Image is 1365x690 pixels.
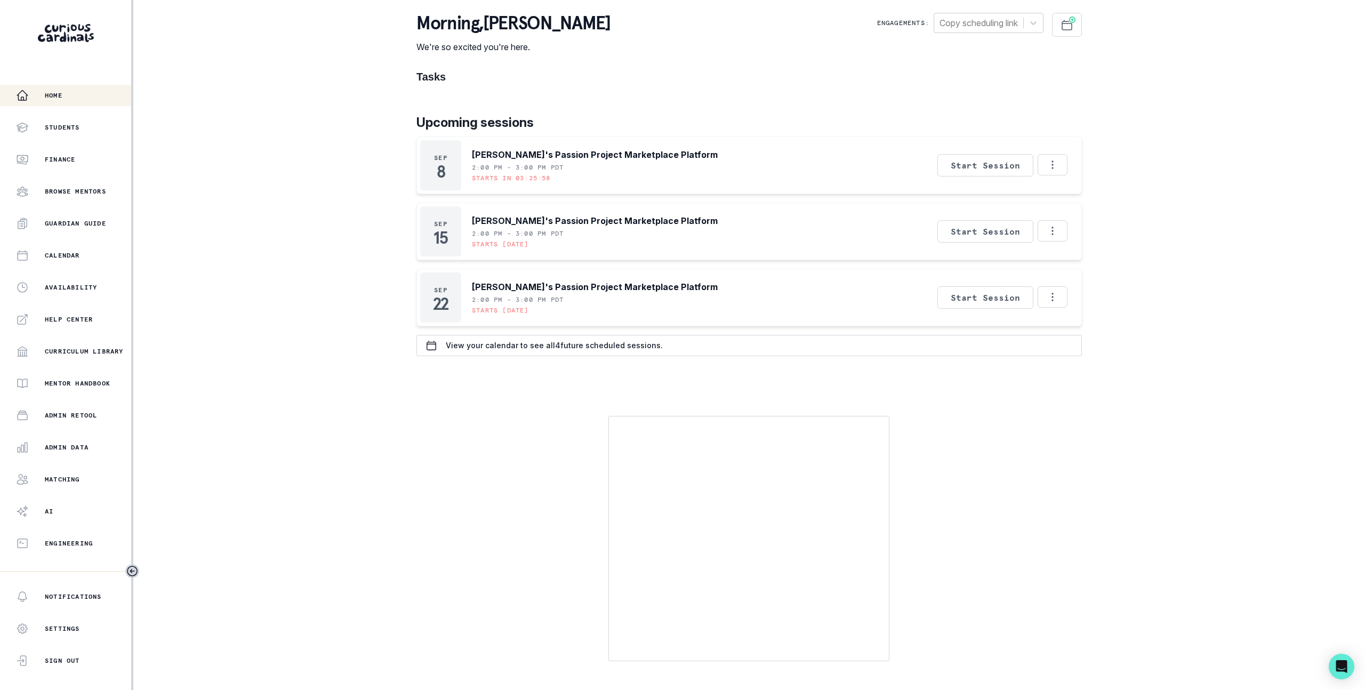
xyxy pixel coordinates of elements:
[434,286,447,294] p: Sep
[472,174,551,182] p: Starts in 03:25:58
[45,187,106,196] p: Browse Mentors
[472,280,718,293] p: [PERSON_NAME]'s Passion Project Marketplace Platform
[472,240,529,248] p: Starts [DATE]
[45,123,80,132] p: Students
[446,341,663,350] p: View your calendar to see all 4 future scheduled sessions.
[437,166,445,177] p: 8
[937,154,1033,176] button: Start Session
[45,539,93,548] p: Engineering
[45,315,93,324] p: Help Center
[45,347,124,356] p: Curriculum Library
[416,113,1082,132] p: Upcoming sessions
[1052,13,1082,37] button: Schedule Sessions
[45,475,80,484] p: Matching
[38,24,94,42] img: Curious Cardinals Logo
[416,41,610,53] p: We're so excited you're here.
[937,286,1033,309] button: Start Session
[472,148,718,161] p: [PERSON_NAME]'s Passion Project Marketplace Platform
[45,283,97,292] p: Availability
[472,306,529,315] p: Starts [DATE]
[472,163,564,172] p: 2:00 PM - 3:00 PM PDT
[45,379,110,388] p: Mentor Handbook
[45,219,106,228] p: Guardian Guide
[416,70,1082,83] h1: Tasks
[937,220,1033,243] button: Start Session
[1038,154,1067,175] button: Options
[45,624,80,633] p: Settings
[45,91,62,100] p: Home
[1038,286,1067,308] button: Options
[45,411,97,420] p: Admin Retool
[45,251,80,260] p: Calendar
[1038,220,1067,242] button: Options
[45,656,80,665] p: Sign Out
[877,19,929,27] p: Engagements:
[433,232,447,243] p: 15
[416,13,610,34] p: morning , [PERSON_NAME]
[45,155,75,164] p: Finance
[125,564,139,578] button: Toggle sidebar
[472,295,564,304] p: 2:00 PM - 3:00 PM PDT
[433,299,448,309] p: 22
[45,507,53,516] p: AI
[434,220,447,228] p: Sep
[472,229,564,238] p: 2:00 PM - 3:00 PM PDT
[1329,654,1354,679] div: Open Intercom Messenger
[45,443,89,452] p: Admin Data
[45,592,102,601] p: Notifications
[472,214,718,227] p: [PERSON_NAME]'s Passion Project Marketplace Platform
[434,154,447,162] p: Sep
